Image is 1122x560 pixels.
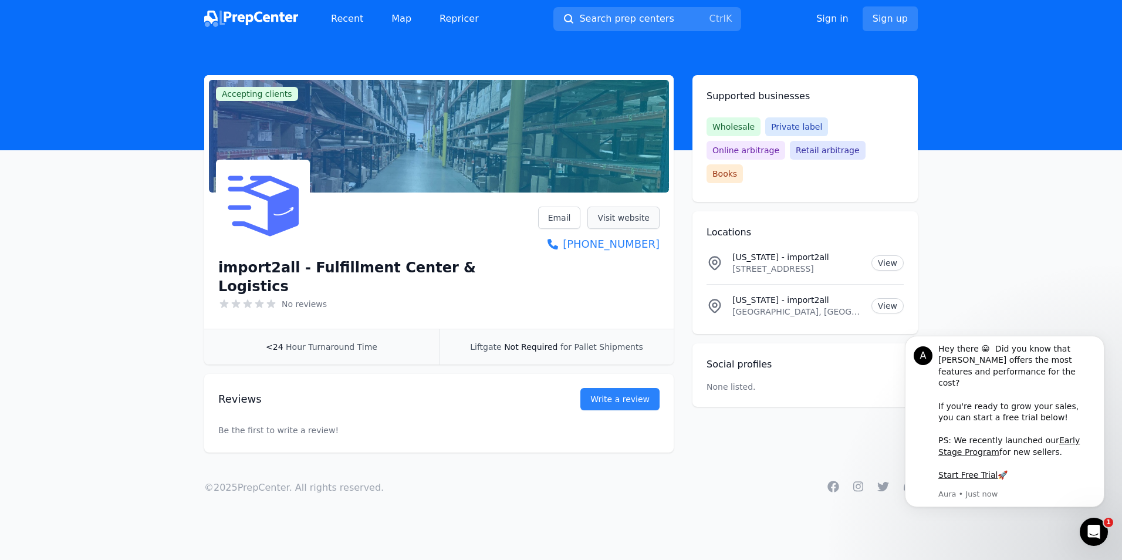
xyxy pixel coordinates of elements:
[707,381,756,393] p: None listed.
[871,298,904,313] a: View
[887,329,1122,528] iframe: Intercom notifications message
[266,342,283,352] span: <24
[709,13,725,24] kbd: Ctrl
[218,258,538,296] h1: import2all - Fulfillment Center & Logistics
[204,481,384,495] p: © 2025 PrepCenter. All rights reserved.
[322,7,373,31] a: Recent
[538,207,581,229] a: Email
[560,342,643,352] span: for Pallet Shipments
[816,12,849,26] a: Sign in
[707,225,904,239] h2: Locations
[732,294,862,306] p: [US_STATE] - import2all
[863,6,918,31] a: Sign up
[218,401,660,460] p: Be the first to write a review!
[732,306,862,318] p: [GEOGRAPHIC_DATA], [GEOGRAPHIC_DATA]
[1104,518,1113,527] span: 1
[732,263,862,275] p: [STREET_ADDRESS]
[1080,518,1108,546] iframe: Intercom live chat
[707,164,743,183] span: Books
[707,89,904,103] h2: Supported businesses
[707,141,785,160] span: Online arbitrage
[732,251,862,263] p: [US_STATE] - import2all
[790,141,865,160] span: Retail arbitrage
[430,7,488,31] a: Repricer
[707,357,904,372] h2: Social profiles
[218,391,543,407] h2: Reviews
[218,162,307,251] img: import2all - Fulfillment Center & Logistics
[204,11,298,27] img: PrepCenter
[216,87,298,101] span: Accepting clients
[470,342,501,352] span: Liftgate
[504,342,557,352] span: Not Required
[707,117,761,136] span: Wholesale
[382,7,421,31] a: Map
[587,207,660,229] a: Visit website
[538,236,660,252] a: [PHONE_NUMBER]
[553,7,741,31] button: Search prep centersCtrlK
[286,342,377,352] span: Hour Turnaround Time
[580,388,660,410] a: Write a review
[871,255,904,271] a: View
[579,12,674,26] span: Search prep centers
[765,117,828,136] span: Private label
[726,13,732,24] kbd: K
[282,298,327,310] span: No reviews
